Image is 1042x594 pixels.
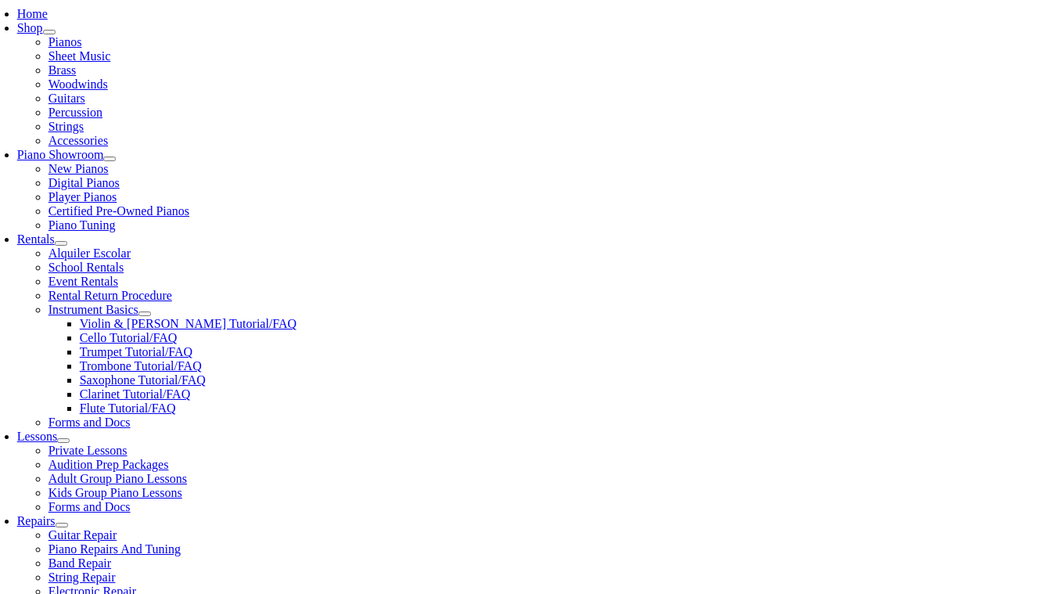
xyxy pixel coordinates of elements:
a: Alquiler Escolar [49,247,131,260]
a: Guitars [49,92,85,105]
a: Event Rentals [49,275,118,288]
a: Piano Showroom [17,148,104,161]
button: Open submenu of Shop [43,30,56,34]
a: Guitar Repair [49,528,117,542]
a: Forms and Docs [49,500,131,513]
a: Certified Pre-Owned Pianos [49,204,189,218]
a: Piano Repairs And Tuning [49,542,181,556]
a: Rentals [17,232,55,246]
a: Saxophone Tutorial/FAQ [80,373,206,387]
a: New Pianos [49,162,109,175]
a: String Repair [49,571,116,584]
a: Audition Prep Packages [49,458,169,471]
a: Digital Pianos [49,176,120,189]
a: School Rentals [49,261,124,274]
a: Band Repair [49,556,111,570]
a: Piano Tuning [49,218,116,232]
a: Lessons [17,430,58,443]
a: Kids Group Piano Lessons [49,486,182,499]
button: Open submenu of Piano Showroom [103,157,116,161]
a: Player Pianos [49,190,117,203]
a: Instrument Basics [49,303,138,316]
button: Open submenu of Instrument Basics [138,311,151,316]
a: Private Lessons [49,444,128,457]
a: Trumpet Tutorial/FAQ [80,345,192,358]
a: Shop [17,21,43,34]
a: Repairs [17,514,56,527]
a: Violin & [PERSON_NAME] Tutorial/FAQ [80,317,296,330]
button: Open submenu of Rentals [55,241,67,246]
a: Adult Group Piano Lessons [49,472,187,485]
button: Open submenu of Lessons [57,438,70,443]
a: Cello Tutorial/FAQ [80,331,178,344]
button: Open submenu of Repairs [56,523,68,527]
a: Rental Return Procedure [49,289,172,302]
a: Sheet Music [49,49,111,63]
a: Accessories [49,134,108,147]
a: Brass [49,63,77,77]
a: Clarinet Tutorial/FAQ [80,387,191,401]
a: Forms and Docs [49,416,131,429]
a: Percussion [49,106,102,119]
a: Woodwinds [49,77,108,91]
a: Home [17,7,48,20]
a: Strings [49,120,84,133]
a: Flute Tutorial/FAQ [80,401,176,415]
a: Pianos [49,35,82,49]
a: Trombone Tutorial/FAQ [80,359,202,373]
